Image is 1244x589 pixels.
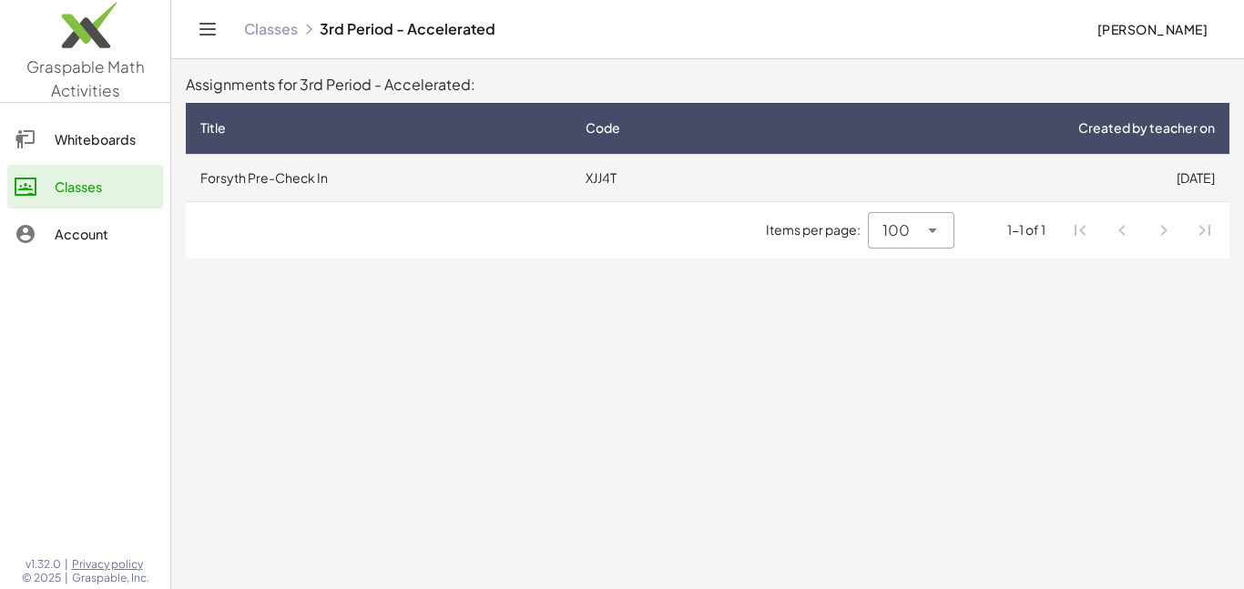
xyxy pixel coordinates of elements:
[65,571,68,585] span: |
[1060,209,1226,251] nav: Pagination Navigation
[1082,13,1222,46] button: [PERSON_NAME]
[586,118,620,137] span: Code
[1078,118,1215,137] span: Created by teacher on
[25,557,61,572] span: v1.32.0
[775,154,1229,201] td: [DATE]
[1096,21,1208,37] span: [PERSON_NAME]
[7,212,163,256] a: Account
[186,154,571,201] td: Forsyth Pre-Check In
[55,128,156,150] div: Whiteboards
[882,219,910,241] span: 100
[26,56,145,100] span: Graspable Math Activities
[65,557,68,572] span: |
[1007,220,1045,239] div: 1-1 of 1
[7,117,163,161] a: Whiteboards
[7,165,163,208] a: Classes
[22,571,61,585] span: © 2025
[193,15,222,44] button: Toggle navigation
[766,220,868,239] span: Items per page:
[72,557,149,572] a: Privacy policy
[200,118,226,137] span: Title
[72,571,149,585] span: Graspable, Inc.
[55,176,156,198] div: Classes
[55,223,156,245] div: Account
[186,74,1229,96] div: Assignments for 3rd Period - Accelerated:
[244,20,298,38] a: Classes
[571,154,775,201] td: XJJ4T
